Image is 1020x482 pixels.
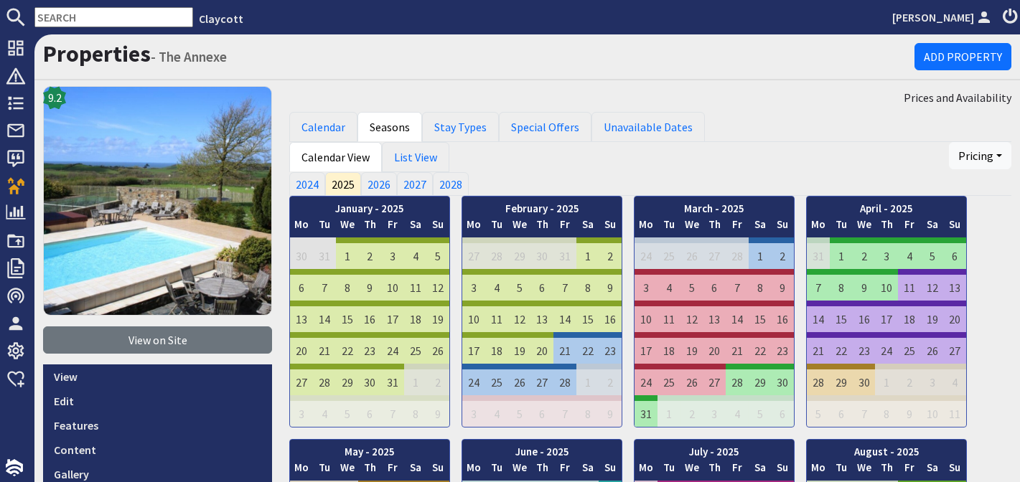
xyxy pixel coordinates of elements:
[404,364,427,395] td: 1
[404,301,427,332] td: 18
[703,395,726,427] td: 3
[508,395,531,427] td: 5
[404,332,427,364] td: 25
[290,217,313,237] th: Mo
[599,301,622,332] td: 16
[499,112,591,142] a: Special Offers
[404,269,427,301] td: 11
[553,301,576,332] td: 14
[658,332,680,364] td: 18
[426,364,449,395] td: 2
[336,269,359,301] td: 8
[381,364,404,395] td: 31
[726,395,749,427] td: 4
[553,460,576,481] th: Fr
[576,460,599,481] th: Sa
[530,460,553,481] th: Th
[703,301,726,332] td: 13
[289,112,357,142] a: Calendar
[43,86,272,315] img: The Annexe's icon
[680,364,703,395] td: 26
[771,395,794,427] td: 6
[807,217,830,237] th: Mo
[313,460,336,481] th: Tu
[749,269,772,301] td: 8
[462,197,622,217] th: February - 2025
[404,395,427,427] td: 8
[43,438,272,462] a: Content
[426,332,449,364] td: 26
[43,86,272,326] a: 9.2
[599,460,622,481] th: Su
[553,237,576,269] td: 31
[943,269,966,301] td: 13
[830,395,853,427] td: 6
[426,395,449,427] td: 9
[290,269,313,301] td: 6
[658,237,680,269] td: 25
[422,112,499,142] a: Stay Types
[426,301,449,332] td: 19
[635,460,658,481] th: Mo
[703,364,726,395] td: 27
[34,7,193,27] input: SEARCH
[853,269,876,301] td: 9
[358,237,381,269] td: 2
[599,269,622,301] td: 9
[485,301,508,332] td: 11
[771,269,794,301] td: 9
[658,395,680,427] td: 1
[726,269,749,301] td: 7
[703,217,726,237] th: Th
[807,301,830,332] td: 14
[290,197,449,217] th: January - 2025
[576,217,599,237] th: Sa
[289,172,325,195] a: 2024
[807,197,966,217] th: April - 2025
[635,197,794,217] th: March - 2025
[921,269,944,301] td: 12
[576,395,599,427] td: 8
[530,395,553,427] td: 6
[485,269,508,301] td: 4
[771,364,794,395] td: 30
[921,332,944,364] td: 26
[943,217,966,237] th: Su
[914,43,1011,70] a: Add Property
[553,217,576,237] th: Fr
[485,217,508,237] th: Tu
[290,332,313,364] td: 20
[853,332,876,364] td: 23
[875,395,898,427] td: 8
[576,332,599,364] td: 22
[6,459,23,476] img: staytech_i_w-64f4e8e9ee0a9c174fd5317b4b171b261742d2d393467e5bdba4413f4f884c10.svg
[576,269,599,301] td: 8
[43,326,272,354] a: View on Site
[426,460,449,481] th: Su
[462,217,485,237] th: Mo
[151,48,227,65] small: - The Annexe
[576,364,599,395] td: 1
[358,269,381,301] td: 9
[290,237,313,269] td: 30
[830,237,853,269] td: 1
[530,269,553,301] td: 6
[358,217,381,237] th: Th
[485,237,508,269] td: 28
[771,460,794,481] th: Su
[921,301,944,332] td: 19
[771,237,794,269] td: 2
[43,389,272,413] a: Edit
[599,217,622,237] th: Su
[381,301,404,332] td: 17
[703,269,726,301] td: 6
[508,364,531,395] td: 26
[830,364,853,395] td: 29
[358,395,381,427] td: 6
[830,332,853,364] td: 22
[553,269,576,301] td: 7
[635,395,658,427] td: 31
[508,332,531,364] td: 19
[381,395,404,427] td: 7
[336,460,359,481] th: We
